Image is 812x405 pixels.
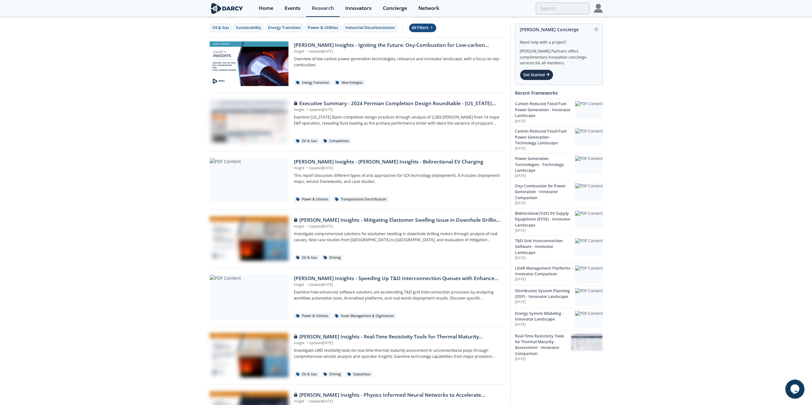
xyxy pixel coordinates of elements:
[294,224,501,229] p: Insight Updated [DATE]
[515,146,575,151] p: [DATE]
[294,80,331,86] div: Energy Transition
[305,224,309,228] span: •
[345,25,395,31] div: Industrial Decarbonization
[515,87,603,98] div: Recent Frameworks
[515,265,575,277] div: LDAR Management Platforms - Innovator Comparison
[515,101,575,119] div: Carbon Reduced Fossil Fuel Power Generation - Innovator Landscape
[212,25,229,31] div: Oil & Gas
[294,114,501,126] p: Examine [US_STATE] Basin completion design practices through analysis of 2,083 [PERSON_NAME] from...
[294,216,501,224] div: [PERSON_NAME] Insights - Mitigating Elastomer Swelling Issue in Downhole Drilling Mud Motors
[515,183,575,201] div: Oxy-Combustion for Power Generation - Innovator Comparison
[294,107,501,112] p: Insight Updated [DATE]
[594,28,598,31] img: information.svg
[515,211,575,228] div: Bidirectional (V2X) EV Supply Equipment (EVSE) - Innovator Landscape
[210,100,506,144] a: Executive Summary - 2024 Permian Completion Design Roundtable - Delaware Basin preview Executive ...
[515,322,575,327] p: [DATE]
[515,126,603,153] a: Carbon Reduced Fossil Fuel Power Generation - Technology Landscape [DATE] PDF Content
[305,24,341,32] button: Power & Utilities
[418,6,439,11] div: Network
[321,372,343,377] div: Drilling
[294,372,319,377] div: Oil & Gas
[236,25,261,31] div: Sustainability
[536,3,589,14] input: Advanced Search
[294,197,331,202] div: Power & Utilities
[333,80,365,86] div: New Energies
[294,313,331,319] div: Power & Utilities
[294,231,501,243] p: Investigate comprehensive solutions for elastomer swelling in downhole drilling motors through an...
[294,289,501,301] p: Examine how enhanced software solutions are accelerating T&D grid interconnection processes by an...
[294,158,501,166] div: [PERSON_NAME] Insights - [PERSON_NAME] Insights - Bidirectional EV Charging
[294,49,501,54] p: Insight Updated [DATE]
[233,24,264,32] button: Sustainability
[515,331,603,364] a: Real-Time Resistivity Tools for Thermal Maturity Assessment - Innovator Comparison [DATE] Real-Ti...
[305,49,309,54] span: •
[294,282,501,287] p: Insight Updated [DATE]
[268,25,301,31] div: Energy Transition
[265,24,303,32] button: Energy Transition
[409,24,436,32] button: All Filters 1
[294,399,501,404] p: Insight Updated [DATE]
[321,138,351,144] div: Completions
[515,228,575,233] p: [DATE]
[515,288,575,300] div: Distribution System Planning (DSP) - Innovator Landscape
[515,208,603,235] a: Bidirectional (V2X) EV Supply Equipment (EVSE) - Innovator Landscape [DATE] PDF Content
[515,153,603,181] a: Power Generation Technologies - Technology Landscape [DATE] PDF Content
[520,24,598,35] div: [PERSON_NAME] Concierge
[305,107,309,112] span: •
[294,138,319,144] div: Oil & Gas
[294,173,501,184] p: This report discusses different types of and approaches for V2X technology deployments. It includ...
[515,235,603,263] a: T&D Grid Interconnection Software - Innovator Landscape [DATE] PDF Content
[594,4,603,13] img: Profile
[515,263,603,286] a: LDAR Management Platforms - Innovator Comparison [DATE] PDF Content
[345,372,373,377] div: Subsurface
[305,341,309,345] span: •
[294,100,501,107] div: Executive Summary - 2024 Permian Completion Design Roundtable - [US_STATE][GEOGRAPHIC_DATA]
[515,300,575,305] p: [DATE]
[520,35,598,45] div: Need help with a project?
[515,357,571,362] p: [DATE]
[520,45,598,66] div: [PERSON_NAME] Partners offers complimentary innovation concierge services for all members.
[305,282,309,287] span: •
[294,56,501,68] p: Overview of low-carbon power generation technologies, relevance and innovator landscape, with a f...
[294,391,501,399] div: [PERSON_NAME] Insights - Physics Informed Neural Networks to Accelerate Subsurface Scenario Analysis
[294,255,319,261] div: Oil & Gas
[515,238,575,256] div: T&D Grid Interconnection Software - Innovator Landscape
[210,333,506,378] a: Darcy Insights - Real-Time Resistivity Tools for Thermal Maturity Assessment in Unconventional Pl...
[333,197,388,202] div: Transportation Electrification
[515,286,603,308] a: Distribution System Planning (DSP) - Innovator Landscape [DATE] PDF Content
[515,333,571,357] div: Real-Time Resistivity Tools for Thermal Maturity Assessment - Innovator Comparison
[333,313,396,319] div: Asset Management & Digitization
[294,166,501,171] p: Insight Updated [DATE]
[383,6,407,11] div: Concierge
[210,158,506,203] a: PDF Content [PERSON_NAME] Insights - [PERSON_NAME] Insights - Bidirectional EV Charging Insight •...
[785,380,806,399] iframe: chat widget
[515,311,575,322] div: Energy System Modeling - Innovator Landscape
[210,41,506,86] a: Darcy Insights - Igniting the Future: Oxy-Combustion for Low-carbon power preview [PERSON_NAME] I...
[515,119,575,124] p: [DATE]
[343,24,398,32] button: Industrial Decarbonization
[312,6,334,11] div: Research
[515,277,575,282] p: [DATE]
[305,166,309,170] span: •
[210,3,244,14] img: logo-wide.svg
[210,216,506,261] a: Darcy Insights - Mitigating Elastomer Swelling Issue in Downhole Drilling Mud Motors preview [PER...
[294,341,501,346] p: Insight Updated [DATE]
[294,348,501,359] p: Investigate LWD resistivity tools for real-time thermal maturity assessment in unconventional pla...
[321,255,343,261] div: Drilling
[515,308,603,331] a: Energy System Modeling - Innovator Landscape [DATE] PDF Content
[345,6,372,11] div: Innovators
[515,181,603,208] a: Oxy-Combustion for Power Generation - Innovator Comparison [DATE] PDF Content
[515,256,575,261] p: [DATE]
[429,25,434,30] span: 1
[259,6,273,11] div: Home
[515,128,575,146] div: Carbon Reduced Fossil Fuel Power Generation - Technology Landscape
[210,24,232,32] button: Oil & Gas
[210,275,506,319] a: PDF Content [PERSON_NAME] Insights - Speeding Up T&D Interconnection Queues with Enhanced Softwar...
[305,399,309,403] span: •
[294,41,501,49] div: [PERSON_NAME] Insights - Igniting the Future: Oxy-Combustion for Low-carbon power
[520,69,553,80] div: Get Started
[515,156,575,173] div: Power Generation Technologies - Technology Landscape
[412,25,434,31] div: All Filters
[294,333,501,341] div: [PERSON_NAME] Insights - Real-Time Resistivity Tools for Thermal Maturity Assessment in Unconvent...
[515,173,575,178] p: [DATE]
